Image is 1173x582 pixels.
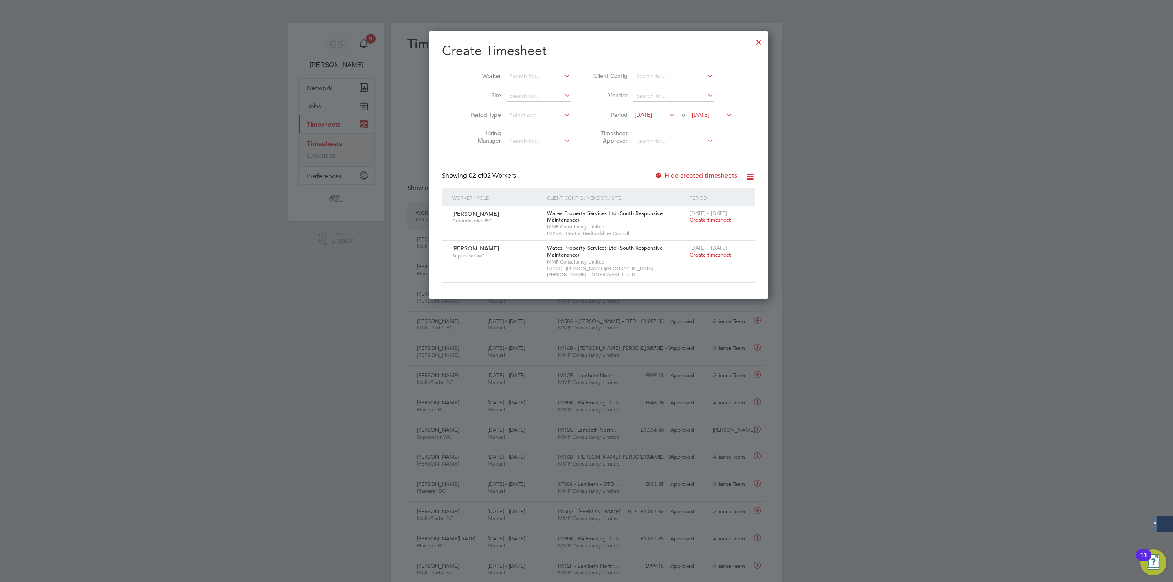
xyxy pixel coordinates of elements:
[677,110,688,120] span: To
[633,90,714,102] input: Search for...
[690,216,731,223] span: Create timesheet
[690,251,731,258] span: Create timesheet
[547,230,685,237] span: IM25A - Central Bedfordshire Council
[591,130,628,144] label: Timesheet Approver
[442,171,518,180] div: Showing
[464,111,501,119] label: Period Type
[635,111,652,119] span: [DATE]
[545,188,688,207] div: Client Config / Vendor / Site
[547,224,685,230] span: MMP Consultancy Limited
[547,259,685,265] span: MMP Consultancy Limited
[633,71,714,82] input: Search for...
[450,188,545,207] div: Worker / Role
[547,244,663,258] span: Wates Property Services Ltd (South Responsive Maintenance)
[1140,549,1166,575] button: Open Resource Center, 11 new notifications
[442,42,755,59] h2: Create Timesheet
[452,245,499,252] span: [PERSON_NAME]
[547,265,685,278] span: IM16C - [PERSON_NAME][GEOGRAPHIC_DATA][PERSON_NAME] - INNER WEST 1 DTD
[469,171,483,180] span: 02 of
[547,210,663,224] span: Wates Property Services Ltd (South Responsive Maintenance)
[1140,555,1147,566] div: 11
[591,111,628,119] label: Period
[464,92,501,99] label: Site
[690,244,727,251] span: [DATE] - [DATE]
[507,110,571,121] input: Select one
[507,90,571,102] input: Search for...
[633,136,714,147] input: Search for...
[507,71,571,82] input: Search for...
[690,210,727,217] span: [DATE] - [DATE]
[464,130,501,144] label: Hiring Manager
[655,171,737,180] label: Hide created timesheets
[464,72,501,79] label: Worker
[507,136,571,147] input: Search for...
[591,92,628,99] label: Vendor
[452,217,541,224] span: Groundworker BC
[452,210,499,217] span: [PERSON_NAME]
[469,171,516,180] span: 02 Workers
[591,72,628,79] label: Client Config
[688,188,747,207] div: Period
[452,253,541,259] span: Supervisor WC
[692,111,710,119] span: [DATE]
